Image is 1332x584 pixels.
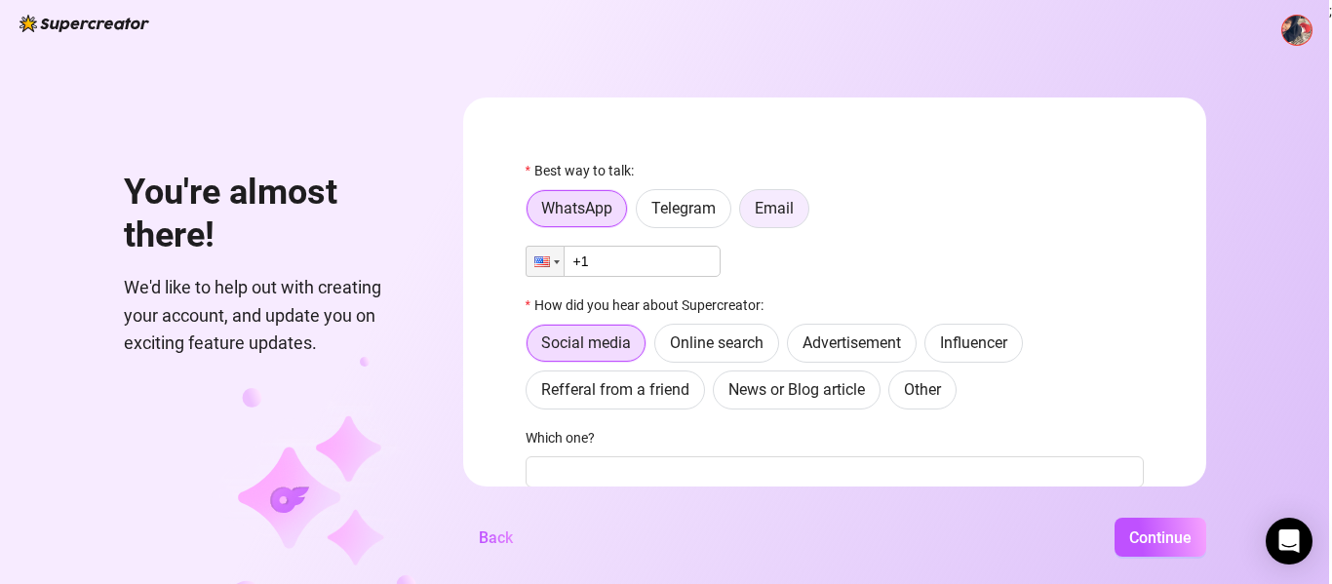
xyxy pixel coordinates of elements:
span: Refferal from a friend [541,380,689,399]
span: Email [755,199,794,217]
span: Influencer [940,333,1007,352]
span: Telegram [651,199,716,217]
img: ACg8ocJ-ojYvpAXswllJI9nFA3FEwzGmk0OWUql71fTA1twgt46uWAo=s96-c [1282,16,1312,45]
img: logo [20,15,149,32]
span: Back [479,528,513,547]
span: Social media [541,333,631,352]
div: Open Intercom Messenger [1266,518,1312,565]
span: News or Blog article [728,380,865,399]
span: We'd like to help out with creating your account, and update you on exciting feature updates. [124,274,416,357]
span: Online search [670,333,764,352]
button: Continue [1115,518,1206,557]
span: Continue [1129,528,1192,547]
label: Best way to talk: [526,160,646,181]
button: Back [463,518,529,557]
input: 1 (702) 123-4567 [526,246,721,277]
span: WhatsApp [541,199,612,217]
label: Which one? [526,427,607,448]
h1: You're almost there! [124,172,416,256]
div: United States: + 1 [527,247,564,276]
input: Which one? [526,456,1144,487]
span: Advertisement [803,333,901,352]
label: How did you hear about Supercreator: [526,294,776,316]
span: Other [904,380,941,399]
